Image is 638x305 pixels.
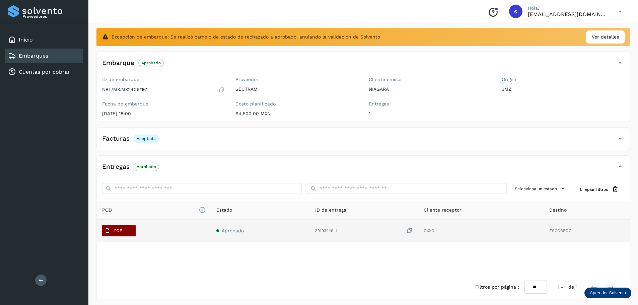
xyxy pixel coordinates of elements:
p: sectram23@gmail.com [528,11,608,17]
p: Proveedores [22,14,80,19]
label: Proveedor [235,77,358,82]
div: EntregasAprobado [97,161,630,178]
span: Excepción de embarque: Se realizó cambio de estado de rechazado a aprobado, anulando la validació... [112,33,380,41]
p: 1 [369,111,491,117]
label: Entregas [369,101,491,107]
div: Embarques [5,49,83,63]
p: SECTRAM [235,86,358,92]
h4: Facturas [102,135,130,143]
label: Origen [502,77,624,82]
a: Cuentas por cobrar [19,69,70,75]
label: ID de embarque [102,77,225,82]
div: FacturasAceptada [97,133,630,150]
button: PDF [102,225,136,236]
label: Cliente emisor [369,77,491,82]
button: Limpiar filtros [575,183,624,196]
span: Ver detalles [592,33,619,41]
label: Fecha de embarque [102,101,225,107]
p: NIAGARA [369,86,491,92]
p: [DATE] 18:00 [102,111,225,117]
span: Aprobado [222,228,244,233]
h4: Embarque [102,59,134,67]
label: Costo planificado [235,101,358,107]
div: Inicio [5,32,83,47]
p: Aceptada [137,136,156,141]
span: Destino [549,207,567,214]
p: Aprobado [137,164,156,169]
td: ESCOBEDO [544,220,630,242]
p: Aprender Solvento [590,290,626,296]
td: OXXO [418,220,544,242]
p: 3MZ [502,86,624,92]
p: PDF [114,228,122,233]
p: Aprobado [141,61,161,65]
span: ID de entrega [315,207,346,214]
span: Cliente receptor [424,207,462,214]
div: Aprender Solvento [584,288,631,298]
span: Limpiar filtros [580,186,608,193]
div: EmbarqueAprobado [97,57,630,74]
a: Inicio [19,36,33,43]
h4: Entregas [102,163,130,171]
span: Filtros por página : [475,284,519,291]
span: POD [102,207,206,214]
a: Embarques [19,53,48,59]
span: 1 - 1 de 1 [558,284,577,291]
span: Estado [216,207,232,214]
p: $4,500.00 MXN [235,111,358,117]
p: Hola, [528,5,608,11]
button: Selecciona un estado [512,183,569,194]
div: Cuentas por cobrar [5,65,83,79]
div: 39193249-1 [315,227,413,234]
p: NBL/MX.MX24061161 [102,87,148,92]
